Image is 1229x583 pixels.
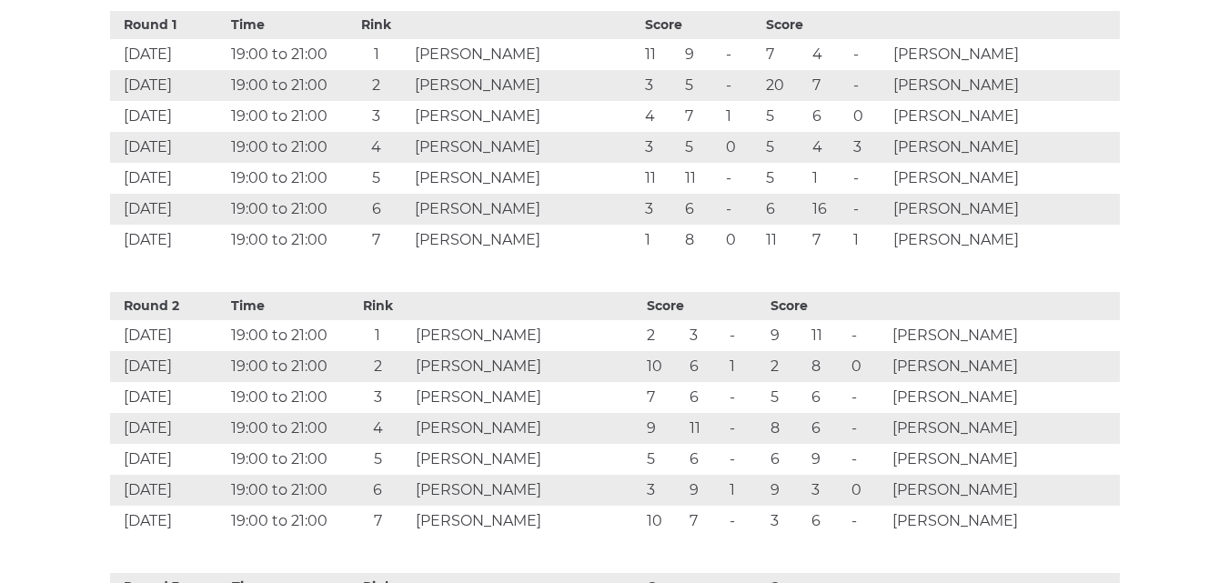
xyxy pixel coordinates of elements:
[642,320,684,351] td: 2
[847,475,888,506] td: 0
[808,163,848,194] td: 1
[807,351,848,382] td: 8
[227,320,344,351] td: 19:00 to 21:00
[110,101,227,132] td: [DATE]
[344,506,411,537] td: 7
[343,70,410,101] td: 2
[889,163,1119,194] td: [PERSON_NAME]
[227,506,344,537] td: 19:00 to 21:00
[847,382,888,413] td: -
[807,444,848,475] td: 9
[889,194,1119,225] td: [PERSON_NAME]
[227,194,343,225] td: 19:00 to 21:00
[847,413,888,444] td: -
[411,351,642,382] td: [PERSON_NAME]
[110,39,227,70] td: [DATE]
[227,101,343,132] td: 19:00 to 21:00
[761,194,808,225] td: 6
[889,39,1119,70] td: [PERSON_NAME]
[110,475,227,506] td: [DATE]
[888,475,1119,506] td: [PERSON_NAME]
[343,132,410,163] td: 4
[685,475,726,506] td: 9
[642,351,684,382] td: 10
[725,382,766,413] td: -
[761,11,889,39] th: Score
[344,475,411,506] td: 6
[849,194,889,225] td: -
[761,225,808,256] td: 11
[410,101,640,132] td: [PERSON_NAME]
[680,225,720,256] td: 8
[849,132,889,163] td: 3
[640,132,680,163] td: 3
[344,382,411,413] td: 3
[110,506,227,537] td: [DATE]
[721,194,761,225] td: -
[410,39,640,70] td: [PERSON_NAME]
[227,11,343,39] th: Time
[766,351,807,382] td: 2
[685,320,726,351] td: 3
[642,506,684,537] td: 10
[227,70,343,101] td: 19:00 to 21:00
[640,225,680,256] td: 1
[110,320,227,351] td: [DATE]
[410,70,640,101] td: [PERSON_NAME]
[110,225,227,256] td: [DATE]
[808,101,848,132] td: 6
[685,444,726,475] td: 6
[888,413,1119,444] td: [PERSON_NAME]
[343,39,410,70] td: 1
[849,39,889,70] td: -
[680,163,720,194] td: 11
[761,39,808,70] td: 7
[766,292,888,320] th: Score
[343,194,410,225] td: 6
[227,163,343,194] td: 19:00 to 21:00
[761,163,808,194] td: 5
[849,225,889,256] td: 1
[343,101,410,132] td: 3
[725,475,766,506] td: 1
[761,70,808,101] td: 20
[685,413,726,444] td: 11
[411,444,642,475] td: [PERSON_NAME]
[807,506,848,537] td: 6
[410,225,640,256] td: [PERSON_NAME]
[807,382,848,413] td: 6
[766,382,807,413] td: 5
[344,444,411,475] td: 5
[343,11,410,39] th: Rink
[411,475,642,506] td: [PERSON_NAME]
[680,70,720,101] td: 5
[761,101,808,132] td: 5
[721,163,761,194] td: -
[410,132,640,163] td: [PERSON_NAME]
[680,39,720,70] td: 9
[725,413,766,444] td: -
[761,132,808,163] td: 5
[110,163,227,194] td: [DATE]
[888,444,1119,475] td: [PERSON_NAME]
[110,444,227,475] td: [DATE]
[808,39,848,70] td: 4
[685,382,726,413] td: 6
[766,475,807,506] td: 9
[888,320,1119,351] td: [PERSON_NAME]
[721,132,761,163] td: 0
[410,194,640,225] td: [PERSON_NAME]
[640,163,680,194] td: 11
[343,225,410,256] td: 7
[110,11,227,39] th: Round 1
[680,101,720,132] td: 7
[411,506,642,537] td: [PERSON_NAME]
[680,194,720,225] td: 6
[227,225,343,256] td: 19:00 to 21:00
[110,70,227,101] td: [DATE]
[847,444,888,475] td: -
[721,225,761,256] td: 0
[721,39,761,70] td: -
[227,132,343,163] td: 19:00 to 21:00
[808,132,848,163] td: 4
